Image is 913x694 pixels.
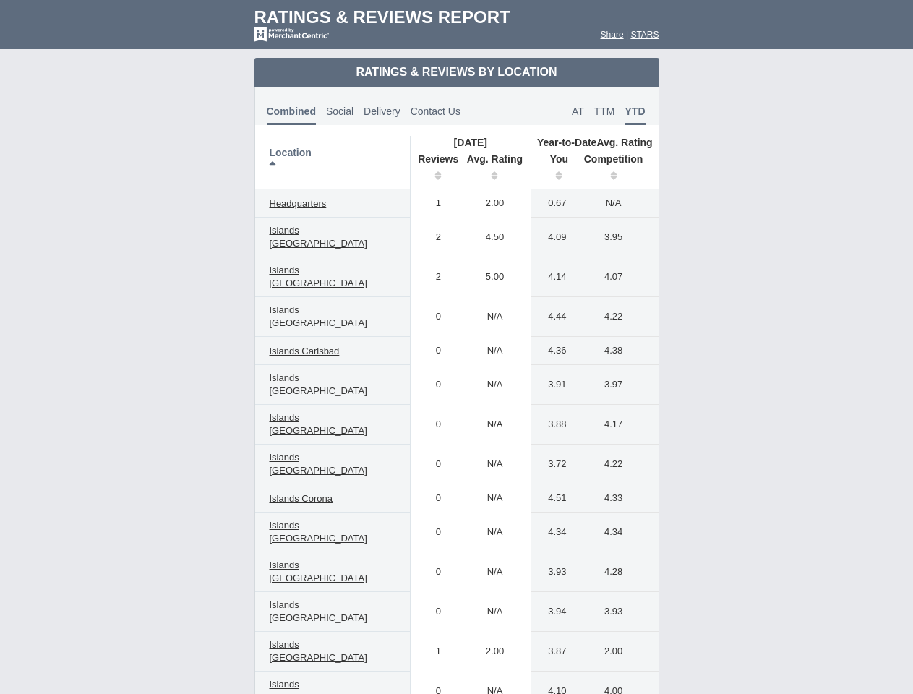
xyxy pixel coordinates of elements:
[262,636,403,667] a: Islands [GEOGRAPHIC_DATA]
[459,405,531,445] td: N/A
[630,30,659,40] a: STARS
[531,218,576,257] td: 4.09
[262,222,403,252] a: Islands [GEOGRAPHIC_DATA]
[576,445,659,484] td: 4.22
[601,30,624,40] a: Share
[267,106,316,125] span: Combined
[459,365,531,405] td: N/A
[531,189,576,218] td: 0.67
[625,106,646,125] span: YTD
[270,372,367,396] span: Islands [GEOGRAPHIC_DATA]
[531,136,659,149] th: Avg. Rating
[410,592,459,632] td: 0
[410,136,531,149] th: [DATE]
[254,58,659,87] td: Ratings & Reviews by Location
[364,106,400,117] span: Delivery
[531,337,576,365] td: 4.36
[459,445,531,484] td: N/A
[459,218,531,257] td: 4.50
[262,449,403,479] a: Islands [GEOGRAPHIC_DATA]
[594,106,615,117] span: TTM
[270,520,367,544] span: Islands [GEOGRAPHIC_DATA]
[262,301,403,332] a: Islands [GEOGRAPHIC_DATA]
[410,484,459,513] td: 0
[576,149,659,189] th: Competition : activate to sort column ascending
[576,405,659,445] td: 4.17
[459,552,531,592] td: N/A
[531,297,576,337] td: 4.44
[411,106,460,117] span: Contact Us
[410,297,459,337] td: 0
[459,337,531,365] td: N/A
[262,369,403,400] a: Islands [GEOGRAPHIC_DATA]
[459,632,531,672] td: 2.00
[270,452,367,476] span: Islands [GEOGRAPHIC_DATA]
[270,493,333,504] span: Islands Corona
[410,257,459,297] td: 2
[326,106,353,117] span: Social
[410,405,459,445] td: 0
[531,365,576,405] td: 3.91
[459,592,531,632] td: N/A
[576,365,659,405] td: 3.97
[626,30,628,40] span: |
[410,337,459,365] td: 0
[410,632,459,672] td: 1
[410,552,459,592] td: 0
[262,490,340,507] a: Islands Corona
[262,596,403,627] a: Islands [GEOGRAPHIC_DATA]
[576,484,659,513] td: 4.33
[254,27,329,42] img: mc-powered-by-logo-white-103.png
[270,412,367,436] span: Islands [GEOGRAPHIC_DATA]
[576,218,659,257] td: 3.95
[262,409,403,440] a: Islands [GEOGRAPHIC_DATA]
[270,265,367,288] span: Islands [GEOGRAPHIC_DATA]
[572,106,584,117] span: AT
[270,560,367,583] span: Islands [GEOGRAPHIC_DATA]
[531,405,576,445] td: 3.88
[531,592,576,632] td: 3.94
[410,149,459,189] th: Reviews: activate to sort column ascending
[262,557,403,587] a: Islands [GEOGRAPHIC_DATA]
[262,195,334,213] a: Headquarters
[410,189,459,218] td: 1
[459,513,531,552] td: N/A
[576,552,659,592] td: 4.28
[262,343,347,360] a: Islands Carlsbad
[576,513,659,552] td: 4.34
[262,517,403,547] a: Islands [GEOGRAPHIC_DATA]
[410,365,459,405] td: 0
[531,445,576,484] td: 3.72
[531,149,576,189] th: You: activate to sort column ascending
[576,632,659,672] td: 2.00
[270,304,367,328] span: Islands [GEOGRAPHIC_DATA]
[531,513,576,552] td: 4.34
[255,136,411,189] th: Location: activate to sort column descending
[270,599,367,623] span: Islands [GEOGRAPHIC_DATA]
[576,257,659,297] td: 4.07
[459,297,531,337] td: N/A
[531,257,576,297] td: 4.14
[531,552,576,592] td: 3.93
[459,257,531,297] td: 5.00
[270,225,367,249] span: Islands [GEOGRAPHIC_DATA]
[576,592,659,632] td: 3.93
[459,484,531,513] td: N/A
[531,632,576,672] td: 3.87
[576,297,659,337] td: 4.22
[531,484,576,513] td: 4.51
[262,262,403,292] a: Islands [GEOGRAPHIC_DATA]
[410,513,459,552] td: 0
[576,189,659,218] td: N/A
[270,346,340,356] span: Islands Carlsbad
[576,337,659,365] td: 4.38
[410,218,459,257] td: 2
[537,137,596,148] span: Year-to-Date
[459,149,531,189] th: Avg. Rating: activate to sort column ascending
[410,445,459,484] td: 0
[459,189,531,218] td: 2.00
[270,639,367,663] span: Islands [GEOGRAPHIC_DATA]
[270,198,327,209] span: Headquarters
